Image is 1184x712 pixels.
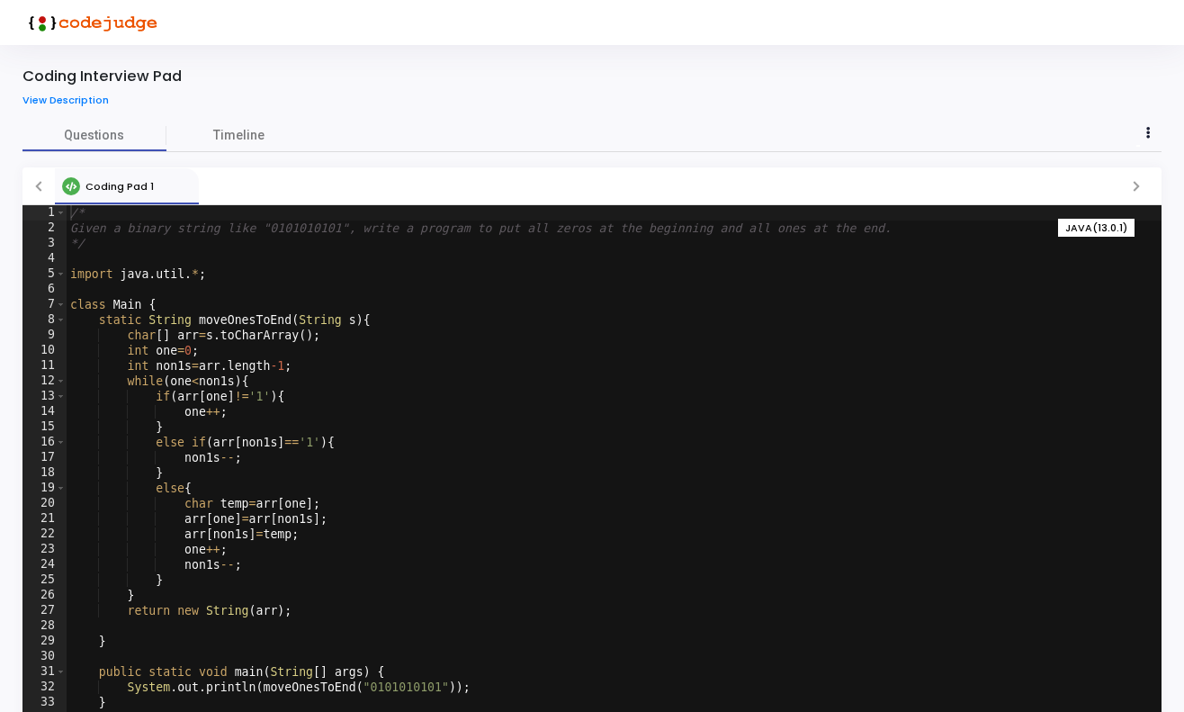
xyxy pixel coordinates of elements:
div: 3 [22,236,67,251]
div: 28 [22,618,67,634]
div: 1 [22,205,67,221]
div: 16 [22,435,67,450]
div: 23 [22,542,67,557]
div: 25 [22,572,67,588]
div: 8 [22,312,67,328]
div: 29 [22,634,67,649]
span: JAVA(13.0.1) [1065,221,1127,236]
div: 2 [22,221,67,236]
div: 26 [22,588,67,603]
div: 20 [22,496,67,511]
div: 14 [22,404,67,419]
div: 31 [22,664,67,680]
a: View Description [22,95,122,106]
div: 12 [22,374,67,389]
div: 21 [22,511,67,527]
div: 17 [22,450,67,465]
div: Coding Interview Pad [22,68,182,86]
div: 9 [22,328,67,343]
div: 15 [22,419,67,435]
div: 27 [22,603,67,618]
div: 6 [22,282,67,297]
img: logo [22,5,157,41]
div: 32 [22,680,67,695]
span: Questions [22,126,166,145]
div: 10 [22,343,67,358]
div: 11 [22,358,67,374]
div: 7 [22,297,67,312]
div: 30 [22,649,67,664]
div: 4 [22,251,67,266]
div: 24 [22,557,67,572]
div: 19 [22,481,67,496]
div: 18 [22,465,67,481]
div: 13 [22,389,67,404]
div: 5 [22,266,67,282]
span: Coding Pad 1 [85,179,154,194]
div: 33 [22,695,67,710]
div: 22 [22,527,67,542]
span: Timeline [213,126,265,145]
